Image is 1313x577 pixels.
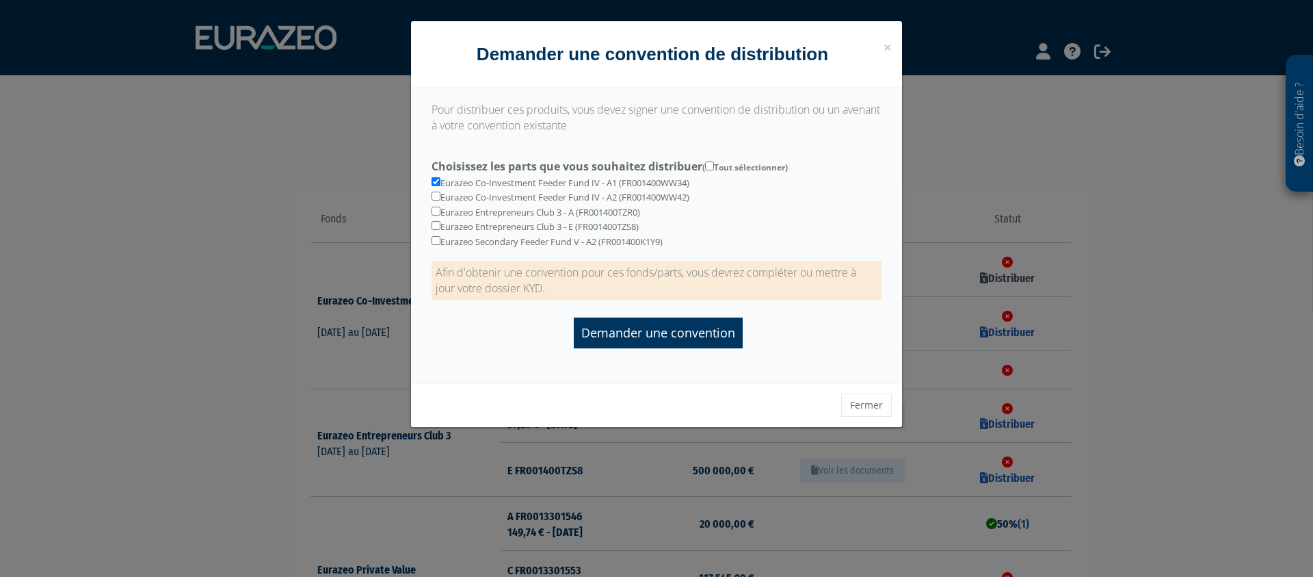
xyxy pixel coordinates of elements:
[884,38,892,57] span: ×
[432,261,881,300] p: Afin d'obtenir une convention pour ces fonds/parts, vous devrez compléter ou mettre à jour votre ...
[421,154,892,175] label: Choisissez les parts que vous souhaitez distribuer
[421,42,892,67] h4: Demander une convention de distribution
[841,394,892,417] button: Fermer
[421,154,892,248] div: Eurazeo Co-Investment Feeder Fund IV - A1 (FR001400WW34) Eurazeo Co-Investment Feeder Fund IV - A...
[432,102,881,133] p: Pour distribuer ces produits, vous devez signer une convention de distribution ou un avenant à vo...
[1292,62,1308,185] p: Besoin d'aide ?
[702,162,788,173] span: ( Tout sélectionner)
[574,318,743,348] input: Demander une convention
